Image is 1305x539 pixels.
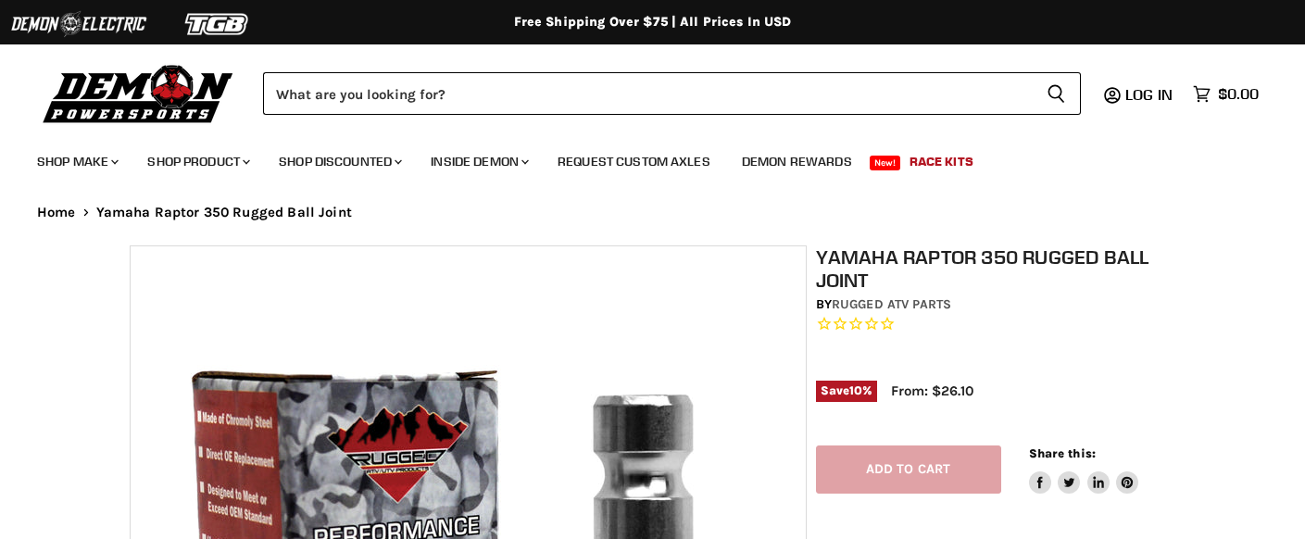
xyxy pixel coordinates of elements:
span: Save % [816,381,877,401]
a: Shop Discounted [265,143,413,181]
span: Share this: [1029,446,1096,460]
span: New! [870,156,901,170]
a: Demon Rewards [728,143,866,181]
span: 10 [849,383,862,397]
span: From: $26.10 [891,382,973,399]
a: Race Kits [896,143,987,181]
a: Home [37,205,76,220]
a: Inside Demon [417,143,540,181]
a: Shop Make [23,143,130,181]
img: Demon Electric Logo 2 [9,6,148,42]
a: $0.00 [1184,81,1268,107]
aside: Share this: [1029,445,1139,495]
button: Search [1032,72,1081,115]
form: Product [263,72,1081,115]
h1: Yamaha Raptor 350 Rugged Ball Joint [816,245,1186,292]
span: Rated 0.0 out of 5 stars 0 reviews [816,315,1186,334]
a: Shop Product [133,143,261,181]
span: Yamaha Raptor 350 Rugged Ball Joint [96,205,352,220]
a: Rugged ATV Parts [832,296,951,312]
a: Request Custom Axles [544,143,724,181]
span: $0.00 [1218,85,1259,103]
img: Demon Powersports [37,60,240,126]
div: by [816,295,1186,315]
img: TGB Logo 2 [148,6,287,42]
a: Log in [1117,86,1184,103]
input: Search [263,72,1032,115]
span: Log in [1125,85,1173,104]
ul: Main menu [23,135,1254,181]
